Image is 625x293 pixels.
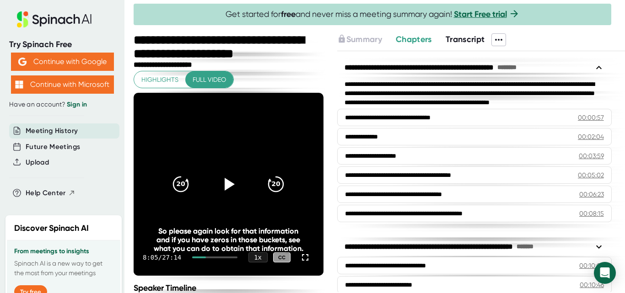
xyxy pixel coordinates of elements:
div: Have an account? [9,101,115,109]
span: Help Center [26,188,66,198]
h3: From meetings to insights [14,248,113,255]
b: free [281,9,296,19]
span: Transcript [446,34,485,44]
button: Continue with Google [11,53,114,71]
span: Chapters [396,34,432,44]
img: Aehbyd4JwY73AAAAAElFTkSuQmCC [18,58,27,66]
button: Summary [337,33,382,46]
div: 00:03:59 [579,151,604,160]
div: Upgrade to access [337,33,396,46]
button: Upload [26,157,49,168]
div: 8:05 / 27:14 [143,254,181,261]
div: 00:10:46 [580,280,604,289]
span: Full video [193,74,226,85]
div: 00:06:23 [579,190,604,199]
p: Spinach AI is a new way to get the most from your meetings [14,259,113,278]
button: Future Meetings [26,142,80,152]
button: Highlights [134,71,186,88]
span: Get started for and never miss a meeting summary again! [226,9,520,20]
a: Start Free trial [454,9,507,19]
div: 00:02:04 [578,132,604,141]
button: Full video [185,71,233,88]
div: Speaker Timeline [134,283,323,293]
button: Continue with Microsoft [11,75,114,94]
div: Open Intercom Messenger [594,262,616,284]
div: 00:10:07 [579,261,604,270]
div: Try Spinach Free [9,39,115,50]
span: Summary [346,34,382,44]
button: Meeting History [26,126,78,136]
div: CC [273,252,291,263]
div: 00:00:57 [578,113,604,122]
div: 00:08:15 [579,209,604,218]
span: Highlights [141,74,178,85]
div: So please again look for that information and if you have zeros in those buckets, see what you ca... [152,227,304,253]
button: Transcript [446,33,485,46]
button: Help Center [26,188,75,198]
h2: Discover Spinach AI [14,222,89,234]
div: 1 x [248,252,268,262]
a: Sign in [67,101,87,108]
button: Chapters [396,33,432,46]
div: 00:05:02 [578,170,604,180]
